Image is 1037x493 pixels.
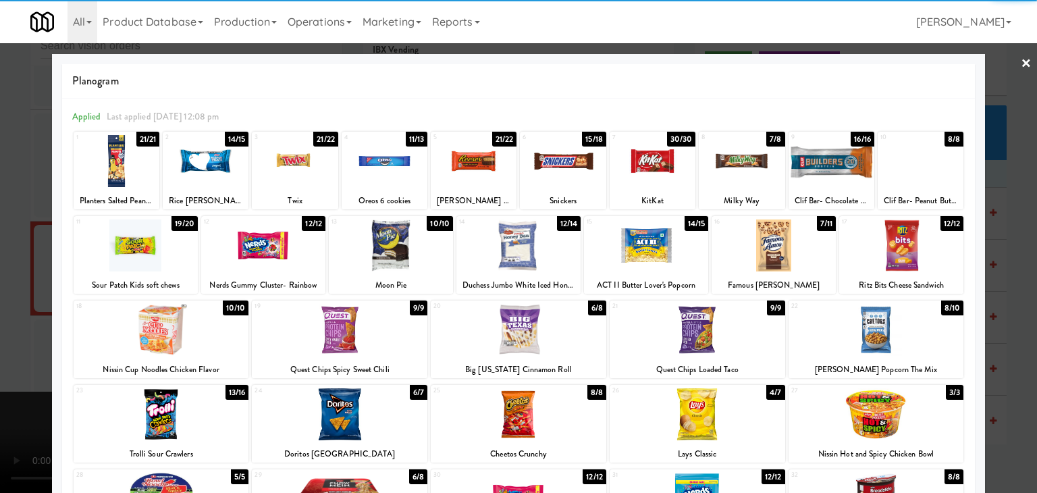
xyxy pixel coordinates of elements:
[74,385,249,463] div: 2313/16Trolli Sour Crawlers
[789,132,874,209] div: 916/16Clif Bar- Chocolate Chip
[342,192,427,209] div: Oreos 6 cookies
[225,385,249,400] div: 13/16
[252,132,338,209] div: 321/22Twix
[789,301,964,378] div: 228/10[PERSON_NAME] Popcorn The Mix
[612,385,697,396] div: 26
[431,385,606,463] div: 258/8Cheetos Crunchy
[714,216,774,228] div: 16
[255,385,340,396] div: 24
[584,216,708,294] div: 1514/15ACT II Butter Lover's Popcorn
[433,132,474,143] div: 5
[767,301,785,315] div: 9/9
[74,216,198,294] div: 1119/20Sour Patch Kids soft chews
[203,277,323,294] div: Nerds Gummy Cluster- Rainbow
[587,385,606,400] div: 8/8
[791,192,872,209] div: Clif Bar- Chocolate Chip
[30,10,54,34] img: Micromart
[342,132,427,209] div: 411/13Oreos 6 cookies
[344,132,385,143] div: 4
[107,110,219,123] span: Last applied [DATE] 12:08 pm
[254,446,425,463] div: Doritos [GEOGRAPHIC_DATA]
[410,301,427,315] div: 9/9
[789,385,964,463] div: 273/3Nissin Hot and Spicy Chicken Bowl
[851,132,874,147] div: 16/16
[459,216,518,228] div: 14
[610,301,785,378] div: 219/9Quest Chips Loaded Taco
[252,446,427,463] div: Doritos [GEOGRAPHIC_DATA]
[791,132,832,143] div: 9
[878,192,963,209] div: Clif Bar- Peanut Butter
[588,301,606,315] div: 6/8
[762,469,785,484] div: 12/12
[701,132,742,143] div: 8
[427,216,453,231] div: 10/10
[431,446,606,463] div: Cheetos Crunchy
[520,132,606,209] div: 615/18Snickers
[586,277,706,294] div: ACT II Butter Lover's Popcorn
[331,216,391,228] div: 13
[433,469,518,481] div: 30
[252,301,427,378] div: 199/9Quest Chips Spicy Sweet Chili
[612,301,697,312] div: 21
[699,192,785,209] div: Milky Way
[76,192,157,209] div: Planters Salted Peanuts
[165,192,246,209] div: Rice [PERSON_NAME]
[74,192,159,209] div: Planters Salted Peanuts
[201,277,325,294] div: Nerds Gummy Cluster- Rainbow
[945,132,963,147] div: 8/8
[612,361,783,378] div: Quest Chips Loaded Taco
[945,469,963,484] div: 8/8
[410,385,427,400] div: 6/7
[225,132,249,147] div: 14/15
[791,446,962,463] div: Nissin Hot and Spicy Chicken Bowl
[76,216,136,228] div: 11
[76,385,161,396] div: 23
[255,301,340,312] div: 19
[72,71,965,91] span: Planogram
[171,216,198,231] div: 19/20
[255,469,340,481] div: 29
[456,277,581,294] div: Duchess Jumbo White Iced Honey Bun
[685,216,709,231] div: 14/15
[587,216,646,228] div: 15
[520,192,606,209] div: Snickers
[204,216,263,228] div: 12
[612,446,783,463] div: Lays Classic
[941,301,963,315] div: 8/10
[231,469,248,484] div: 5/5
[431,192,516,209] div: [PERSON_NAME] Milk Chocolate Peanut Butter
[712,277,836,294] div: Famous [PERSON_NAME]
[431,301,606,378] div: 206/8Big [US_STATE] Cinnamon Roll
[433,446,604,463] div: Cheetos Crunchy
[1021,43,1032,85] a: ×
[612,132,653,143] div: 7
[667,132,696,147] div: 30/30
[582,132,606,147] div: 15/18
[612,469,697,481] div: 31
[523,132,563,143] div: 6
[406,132,428,147] div: 11/13
[409,469,427,484] div: 6/8
[433,385,518,396] div: 25
[458,277,579,294] div: Duchess Jumbo White Iced Honey Bun
[766,385,785,400] div: 4/7
[74,361,249,378] div: Nissin Cup Noodles Chicken Flavor
[331,277,451,294] div: Moon Pie
[433,361,604,378] div: Big [US_STATE] Cinnamon Roll
[522,192,604,209] div: Snickers
[254,361,425,378] div: Quest Chips Spicy Sweet Chili
[72,110,101,123] span: Applied
[714,277,834,294] div: Famous [PERSON_NAME]
[610,192,695,209] div: KitKat
[163,132,248,209] div: 214/15Rice [PERSON_NAME]
[699,132,785,209] div: 87/8Milky Way
[610,132,695,209] div: 730/30KitKat
[254,192,336,209] div: Twix
[712,216,836,294] div: 167/11Famous [PERSON_NAME]
[252,192,338,209] div: Twix
[74,277,198,294] div: Sour Patch Kids soft chews
[344,192,425,209] div: Oreos 6 cookies
[76,361,247,378] div: Nissin Cup Noodles Chicken Flavor
[791,361,962,378] div: [PERSON_NAME] Popcorn The Mix
[76,446,247,463] div: Trolli Sour Crawlers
